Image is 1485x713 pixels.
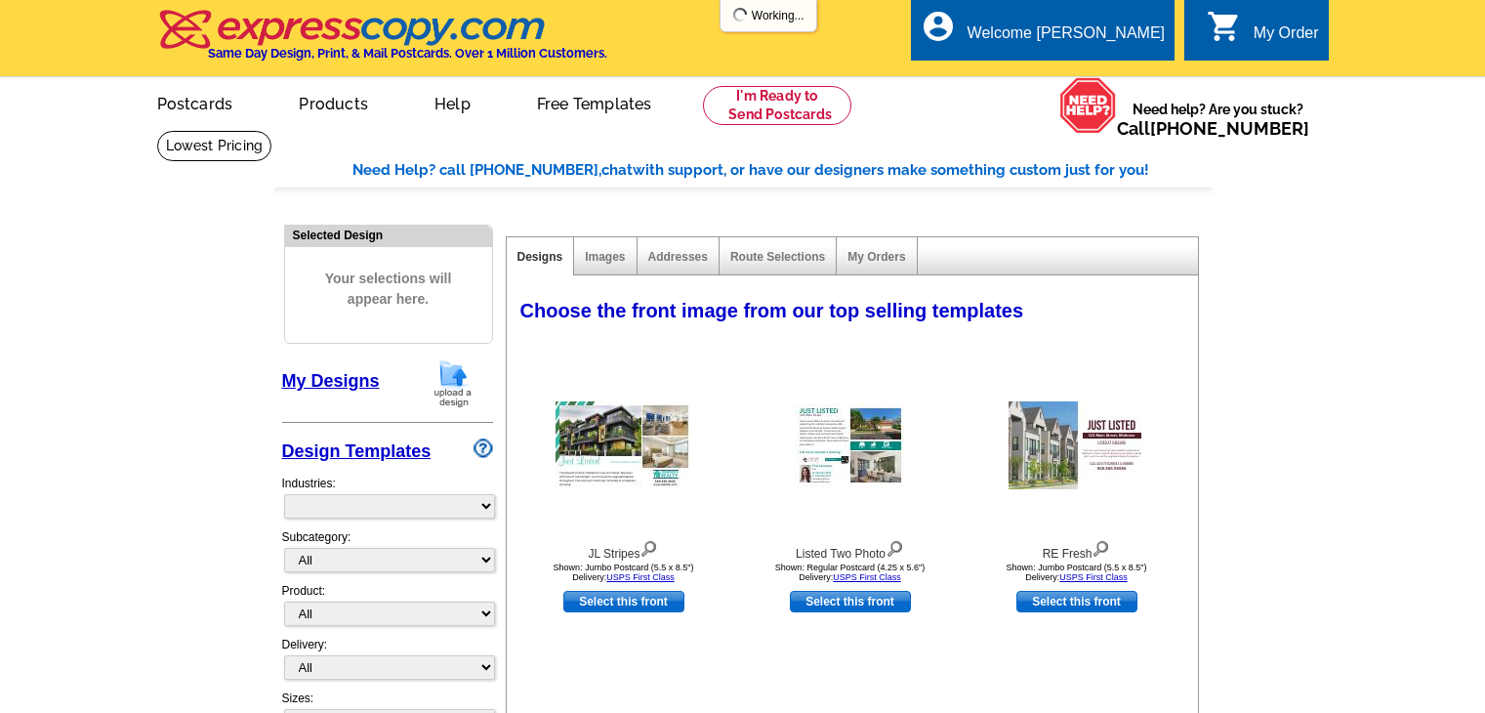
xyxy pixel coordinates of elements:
a: use this design [790,591,911,612]
img: help [1059,77,1117,134]
div: Listed Two Photo [743,536,958,563]
img: JL Stripes [556,401,692,489]
a: USPS First Class [1059,572,1128,582]
a: shopping_cart My Order [1207,21,1319,46]
a: USPS First Class [606,572,675,582]
a: Images [585,250,625,264]
div: Shown: Jumbo Postcard (5.5 x 8.5") Delivery: [969,563,1184,582]
img: view design details [639,536,658,558]
a: Postcards [126,79,265,125]
a: USPS First Class [833,572,901,582]
img: RE Fresh [1009,401,1145,489]
span: chat [601,161,633,179]
i: account_circle [921,9,956,44]
a: use this design [1016,591,1137,612]
div: Delivery: [282,636,493,690]
img: view design details [886,536,904,558]
div: Subcategory: [282,528,493,582]
a: Design Templates [282,441,432,461]
a: My Orders [847,250,905,264]
div: JL Stripes [516,536,731,563]
i: shopping_cart [1207,9,1242,44]
div: Need Help? call [PHONE_NUMBER], with support, or have our designers make something custom just fo... [352,159,1212,182]
div: Industries: [282,465,493,528]
img: Listed Two Photo [795,403,906,487]
span: Choose the front image from our top selling templates [520,300,1024,321]
a: [PHONE_NUMBER] [1150,118,1309,139]
a: My Designs [282,371,380,391]
div: Welcome [PERSON_NAME] [968,24,1165,52]
a: Same Day Design, Print, & Mail Postcards. Over 1 Million Customers. [157,23,607,61]
span: Call [1117,118,1309,139]
div: Selected Design [285,226,492,244]
div: Product: [282,582,493,636]
span: Your selections will appear here. [300,249,477,329]
a: Products [268,79,399,125]
div: Shown: Jumbo Postcard (5.5 x 8.5") Delivery: [516,563,731,582]
a: Help [403,79,502,125]
img: view design details [1092,536,1110,558]
img: design-wizard-help-icon.png [474,439,493,458]
div: My Order [1254,24,1319,52]
span: Need help? Are you stuck? [1117,100,1319,139]
div: RE Fresh [969,536,1184,563]
img: loading... [732,7,748,22]
h4: Same Day Design, Print, & Mail Postcards. Over 1 Million Customers. [208,46,607,61]
img: upload-design [428,358,478,408]
a: use this design [563,591,684,612]
a: Route Selections [730,250,825,264]
a: Designs [517,250,563,264]
a: Addresses [648,250,708,264]
div: Shown: Regular Postcard (4.25 x 5.6") Delivery: [743,563,958,582]
a: Free Templates [506,79,683,125]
